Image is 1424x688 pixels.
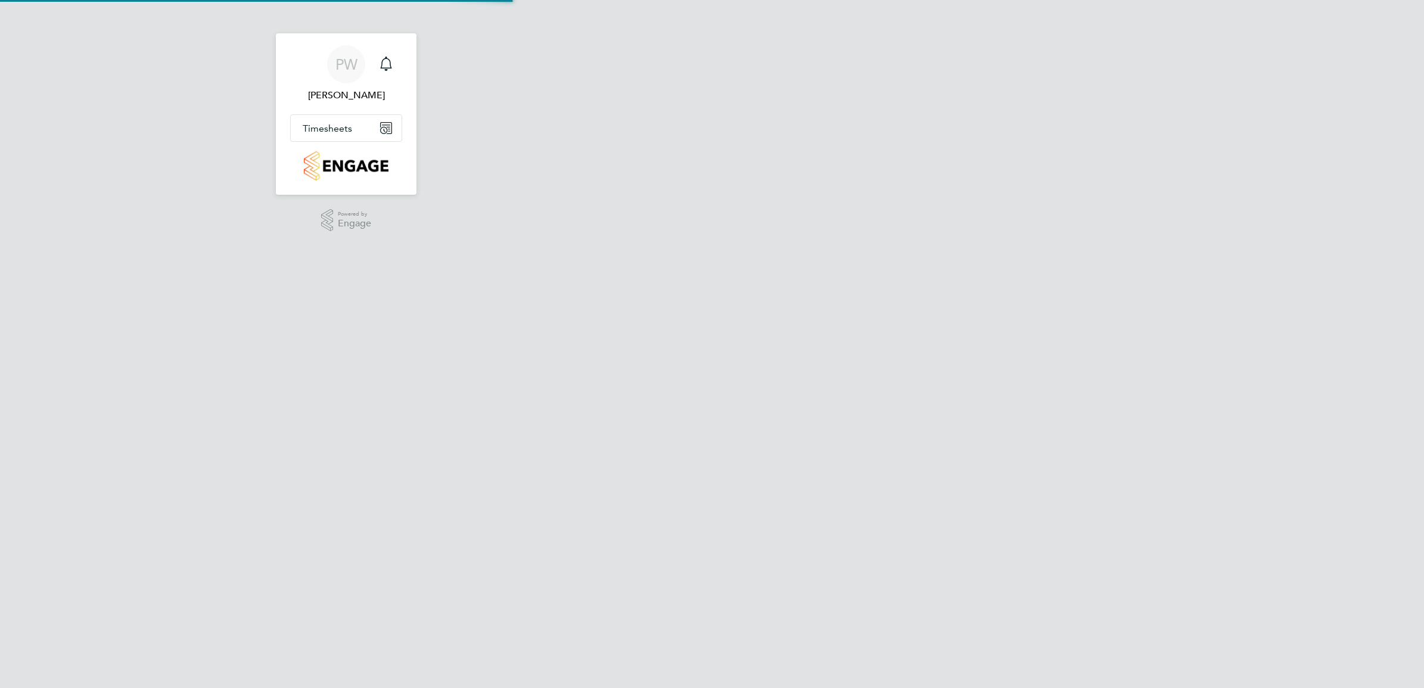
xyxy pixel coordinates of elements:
[290,45,402,102] a: PW[PERSON_NAME]
[304,151,388,180] img: countryside-properties-logo-retina.png
[276,33,416,195] nav: Main navigation
[291,115,402,141] button: Timesheets
[321,209,372,232] a: Powered byEngage
[338,209,371,219] span: Powered by
[303,123,352,134] span: Timesheets
[335,57,357,72] span: PW
[290,151,402,180] a: Go to home page
[290,88,402,102] span: Paul Willis
[338,219,371,229] span: Engage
